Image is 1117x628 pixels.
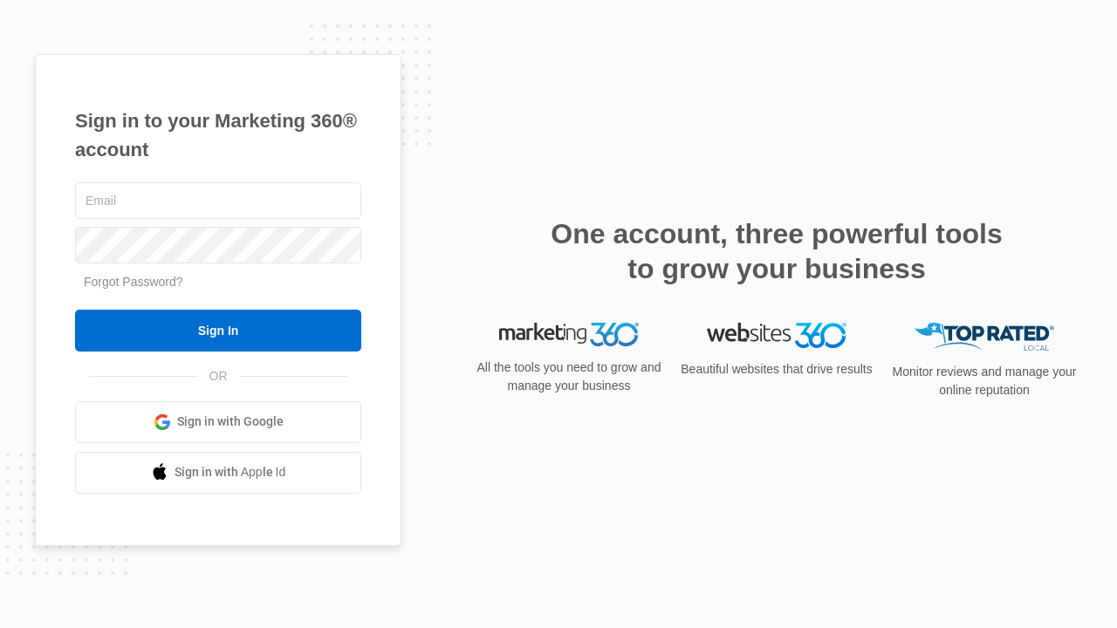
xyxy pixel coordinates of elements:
[75,452,361,494] a: Sign in with Apple Id
[75,106,361,164] h1: Sign in to your Marketing 360® account
[499,323,639,347] img: Marketing 360
[75,401,361,443] a: Sign in with Google
[84,275,183,289] a: Forgot Password?
[707,323,846,348] img: Websites 360
[545,216,1008,286] h2: One account, three powerful tools to grow your business
[887,363,1082,399] p: Monitor reviews and manage your online reputation
[915,323,1054,352] img: Top Rated Local
[175,463,286,481] span: Sign in with Apple Id
[75,182,361,219] input: Email
[197,367,240,386] span: OR
[471,358,667,395] p: All the tools you need to grow and manage your business
[177,413,284,431] span: Sign in with Google
[679,360,874,379] p: Beautiful websites that drive results
[75,310,361,352] input: Sign In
